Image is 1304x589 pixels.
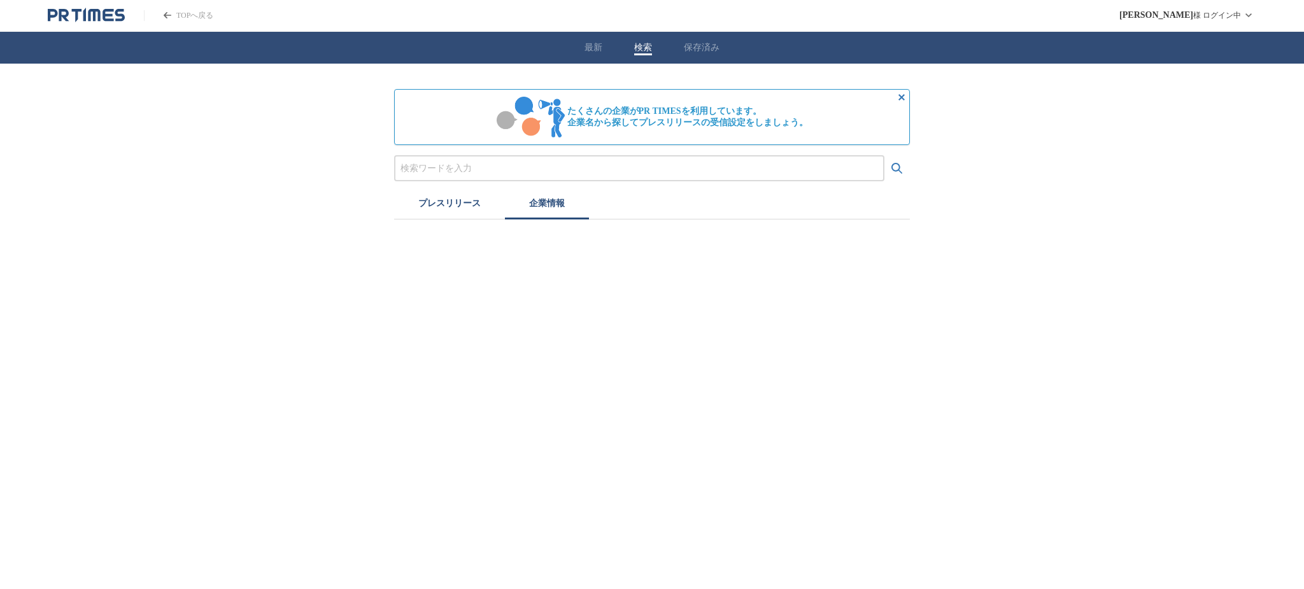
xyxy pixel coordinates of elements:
button: 保存済み [684,42,719,53]
a: PR TIMESのトップページはこちら [144,10,213,21]
span: たくさんの企業がPR TIMESを利用しています。 企業名から探してプレスリリースの受信設定をしましょう。 [567,106,808,128]
button: 企業情報 [505,191,589,219]
button: 検索 [634,42,652,53]
button: プレスリリース [394,191,505,219]
input: プレスリリースおよび企業を検索する [400,162,878,176]
span: [PERSON_NAME] [1119,10,1193,20]
button: 非表示にする [894,90,909,105]
button: 最新 [585,42,602,53]
button: 検索する [884,156,910,181]
a: PR TIMESのトップページはこちら [48,8,125,23]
